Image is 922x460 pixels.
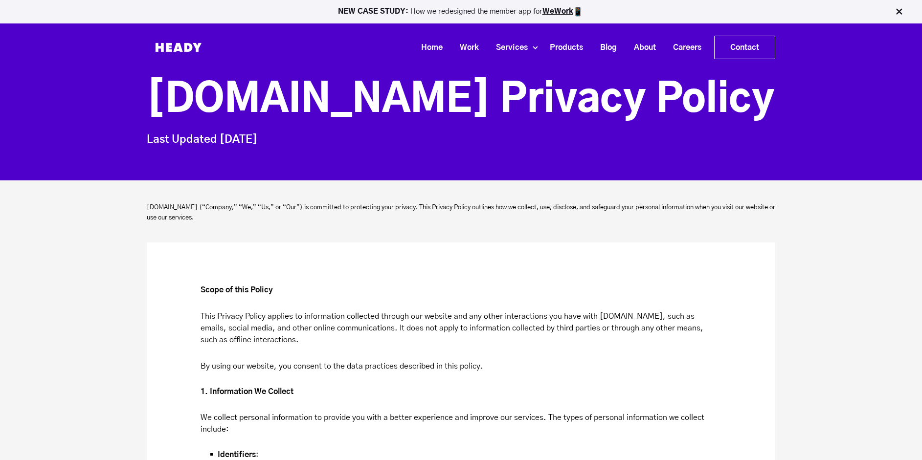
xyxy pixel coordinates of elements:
p: This Privacy Policy applies to information collected through our website and any other interactio... [201,310,721,346]
a: Contact [715,36,775,59]
strong: Scope of this Policy [201,286,273,294]
strong: Last Updated [DATE] [147,134,257,145]
a: Home [409,39,448,57]
a: Careers [661,39,706,57]
strong: NEW CASE STUDY: [338,8,410,15]
a: WeWork [542,8,573,15]
strong: Identifiers [218,451,256,459]
a: Services [484,39,533,57]
a: About [622,39,661,57]
h1: [DOMAIN_NAME] Privacy Policy [147,76,775,125]
p: [DOMAIN_NAME] (“Company,” “We,” “Us,” or “Our”) is committed to protecting your privacy. This Pri... [147,202,775,223]
p: How we redesigned the member app for [4,7,918,17]
a: Blog [588,39,622,57]
a: Products [538,39,588,57]
img: Close Bar [894,7,904,17]
div: Navigation Menu [220,36,775,59]
img: app emoji [573,7,583,17]
strong: 1. Information We Collect [201,388,293,395]
a: Work [448,39,484,57]
img: Heady_Logo_Web-01 (1) [147,28,210,66]
p: We collect personal information to provide you with a better experience and improve our services.... [201,412,721,435]
p: By using our website, you consent to the data practices described in this policy. [201,360,721,372]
